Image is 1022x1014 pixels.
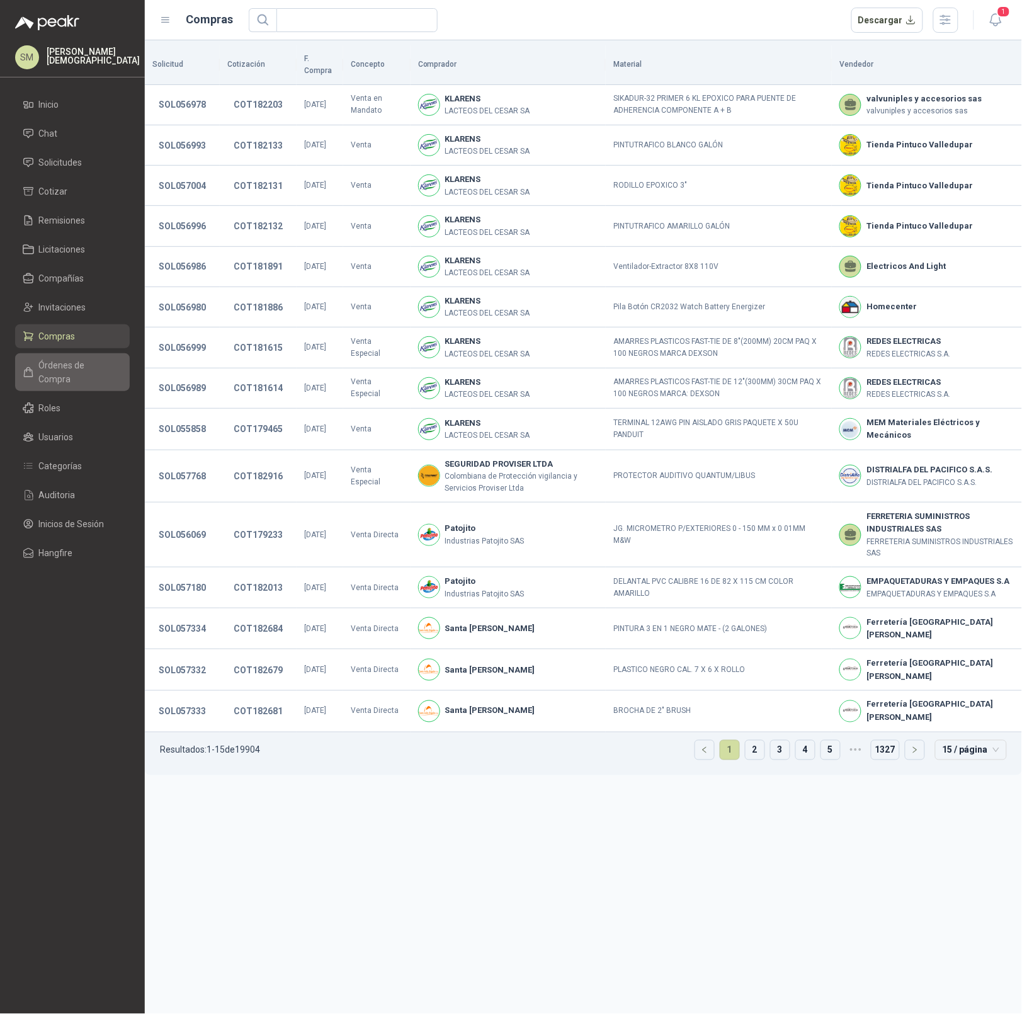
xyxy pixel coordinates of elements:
td: JG. MICROMETRO P/EXTERIORES 0 - 150 MM x 0 01MM M&W [606,503,832,568]
td: Venta [343,206,410,246]
th: Vendedor [832,45,1022,85]
b: KLARENS [445,376,530,389]
li: 1327 [871,740,900,760]
span: [DATE] [304,222,326,231]
img: Company Logo [419,577,440,598]
td: PINTUTRAFICO AMARILLO GALÓN [606,206,832,246]
p: DISTRIALFA DEL PACIFICO S.A.S. [866,477,992,489]
span: Auditoria [39,488,76,502]
td: Venta Directa [343,567,410,608]
img: Company Logo [419,659,440,680]
button: SOL055858 [152,418,212,440]
button: COT182013 [227,576,289,599]
p: FERRETERIA SUMINISTROS INDUSTRIALES SAS [866,536,1014,560]
span: Cotizar [39,185,68,198]
span: Roles [39,401,61,415]
span: [DATE] [304,583,326,592]
p: [PERSON_NAME] [DEMOGRAPHIC_DATA] [47,47,140,65]
img: Company Logo [840,135,861,156]
button: SOL057768 [152,465,212,487]
p: Industrias Patojito SAS [445,535,525,547]
a: Solicitudes [15,151,130,174]
a: Categorías [15,454,130,478]
b: KLARENS [445,254,530,267]
li: 5 [820,740,841,760]
img: Company Logo [419,297,440,317]
div: SM [15,45,39,69]
img: Company Logo [419,701,440,722]
button: SOL057180 [152,576,212,599]
button: Descargar [851,8,924,33]
span: right [911,746,919,754]
b: KLARENS [445,295,530,307]
span: left [701,746,708,754]
button: SOL056986 [152,255,212,278]
th: Comprador [411,45,606,85]
img: Company Logo [419,94,440,115]
img: Company Logo [419,378,440,399]
a: Hangfire [15,541,130,565]
td: Venta Directa [343,691,410,732]
b: REDES ELECTRICAS [866,335,950,348]
p: LACTEOS DEL CESAR SA [445,227,530,239]
span: Solicitudes [39,156,82,169]
td: Venta [343,247,410,287]
button: COT179233 [227,523,289,546]
button: COT182203 [227,93,289,116]
img: Logo peakr [15,15,79,30]
a: Inicios de Sesión [15,512,130,536]
span: [DATE] [304,707,326,715]
span: Compras [39,329,76,343]
button: 1 [984,9,1007,31]
td: Venta Directa [343,503,410,568]
p: REDES ELECTRICAS S.A. [866,389,950,401]
p: EMPAQUETADURAS Y EMPAQUES S.A [866,588,1009,600]
a: 4 [796,741,815,760]
span: Categorías [39,459,82,473]
a: Compañías [15,266,130,290]
b: Patojito [445,575,525,588]
td: PINTUTRAFICO BLANCO GALÓN [606,125,832,166]
span: [DATE] [304,302,326,311]
td: PLASTICO NEGRO CAL. 7 X 6 X ROLLO [606,649,832,691]
b: Santa [PERSON_NAME] [445,664,535,676]
img: Company Logo [419,337,440,358]
img: Company Logo [419,135,440,156]
b: KLARENS [445,133,530,145]
li: Página anterior [695,740,715,760]
img: Company Logo [419,216,440,237]
td: Venta Especial [343,450,410,503]
img: Company Logo [840,419,861,440]
span: [DATE] [304,624,326,633]
b: KLARENS [445,417,530,430]
td: Venta [343,287,410,328]
b: Tienda Pintuco Valledupar [866,179,973,192]
img: Company Logo [840,618,861,639]
button: COT182133 [227,134,289,157]
span: [DATE] [304,100,326,109]
b: Ferretería [GEOGRAPHIC_DATA][PERSON_NAME] [866,698,1014,724]
b: Tienda Pintuco Valledupar [866,220,973,232]
a: Chat [15,122,130,145]
span: [DATE] [304,140,326,149]
td: TERMINAL 12AWG PIN AISLADO GRIS PAQUETE X 50U PANDUIT [606,409,832,450]
button: COT182132 [227,215,289,237]
b: EMPAQUETADURAS Y EMPAQUES S.A [866,575,1009,588]
b: valvuniples y accesorios sas [866,93,982,105]
b: KLARENS [445,335,530,348]
p: REDES ELECTRICAS S.A. [866,348,950,360]
span: [DATE] [304,384,326,392]
p: LACTEOS DEL CESAR SA [445,186,530,198]
button: SOL056978 [152,93,212,116]
button: COT182684 [227,617,289,640]
li: 2 [745,740,765,760]
td: SIKADUR-32 PRIMER 6 KL EPOXICO PARA PUENTE DE ADHERENCIA COMPONENTE A + B [606,85,832,125]
img: Company Logo [840,216,861,237]
li: 1 [720,740,740,760]
img: Company Logo [419,256,440,277]
span: 1 [997,6,1011,18]
a: Órdenes de Compra [15,353,130,391]
p: LACTEOS DEL CESAR SA [445,389,530,401]
p: LACTEOS DEL CESAR SA [445,348,530,360]
button: SOL056069 [152,523,212,546]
